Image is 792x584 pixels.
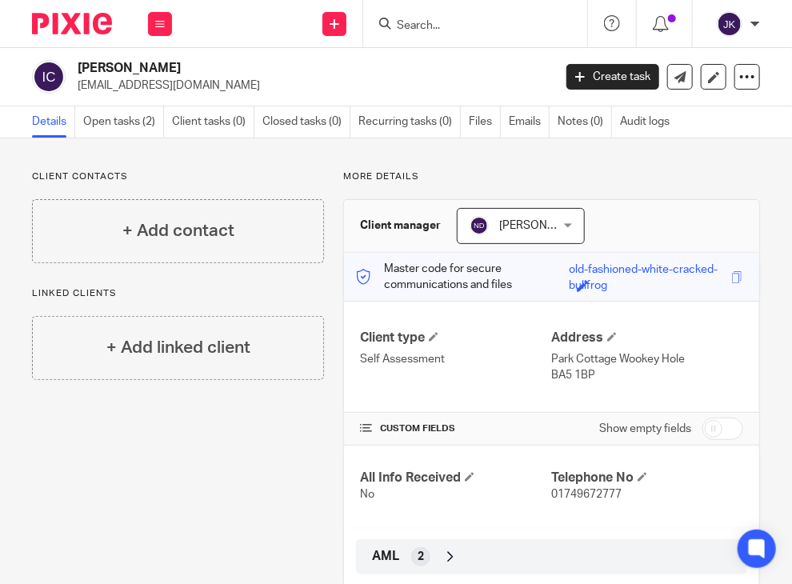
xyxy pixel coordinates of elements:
[569,262,727,280] div: old-fashioned-white-cracked-bullfrog
[356,261,569,294] p: Master code for secure communications and files
[360,218,441,234] h3: Client manager
[32,170,324,183] p: Client contacts
[122,218,234,243] h4: + Add contact
[551,367,743,383] p: BA5 1BP
[360,489,374,500] span: No
[343,170,760,183] p: More details
[551,470,743,486] h4: Telephone No
[551,351,743,367] p: Park Cottage Wookey Hole
[499,220,587,231] span: [PERSON_NAME]
[32,13,112,34] img: Pixie
[509,106,550,138] a: Emails
[32,287,324,300] p: Linked clients
[360,330,552,346] h4: Client type
[83,106,164,138] a: Open tasks (2)
[78,78,542,94] p: [EMAIL_ADDRESS][DOMAIN_NAME]
[262,106,350,138] a: Closed tasks (0)
[360,351,552,367] p: Self Assessment
[551,489,622,500] span: 01749672777
[558,106,612,138] a: Notes (0)
[418,549,424,565] span: 2
[32,60,66,94] img: svg%3E
[566,64,659,90] a: Create task
[717,11,742,37] img: svg%3E
[599,421,691,437] label: Show empty fields
[172,106,254,138] a: Client tasks (0)
[372,548,399,565] span: AML
[360,422,552,435] h4: CUSTOM FIELDS
[395,19,539,34] input: Search
[106,335,250,360] h4: + Add linked client
[469,106,501,138] a: Files
[358,106,461,138] a: Recurring tasks (0)
[32,106,75,138] a: Details
[551,330,743,346] h4: Address
[78,60,450,77] h2: [PERSON_NAME]
[360,470,552,486] h4: All Info Received
[470,216,489,235] img: svg%3E
[620,106,678,138] a: Audit logs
